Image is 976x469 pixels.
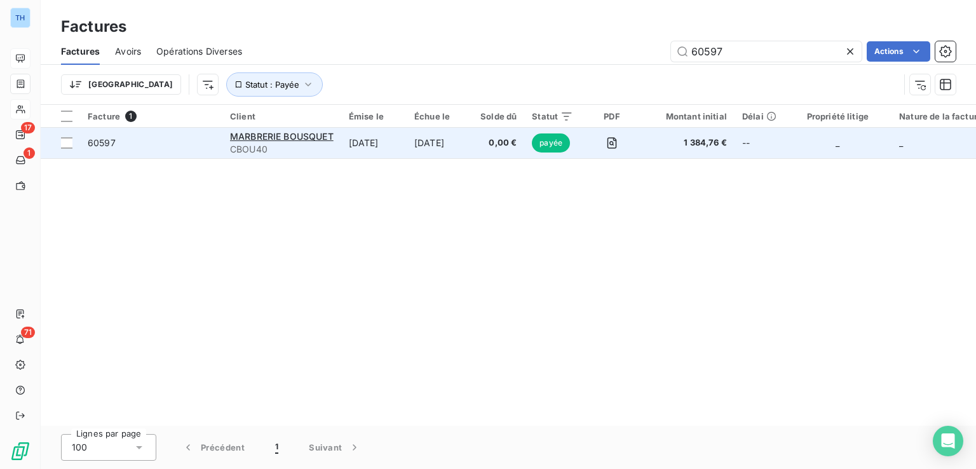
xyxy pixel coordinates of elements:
div: Montant initial [651,111,727,121]
span: Opérations Diverses [156,45,242,58]
td: [DATE] [407,128,473,158]
button: Actions [867,41,930,62]
button: Statut : Payée [226,72,323,97]
input: Rechercher [671,41,862,62]
div: Délai [742,111,776,121]
button: [GEOGRAPHIC_DATA] [61,74,181,95]
span: _ [899,137,903,148]
span: 17 [21,122,35,133]
button: 1 [260,434,294,461]
span: CBOU40 [230,143,334,156]
span: 0,00 € [480,137,517,149]
h3: Factures [61,15,126,38]
span: 1 [275,441,278,454]
span: payée [532,133,570,153]
button: Précédent [166,434,260,461]
span: 1 [24,147,35,159]
span: Statut : Payée [245,79,299,90]
span: 1 384,76 € [651,137,727,149]
img: Logo LeanPay [10,441,30,461]
div: TH [10,8,30,28]
span: _ [836,137,839,148]
td: -- [735,128,784,158]
div: Échue le [414,111,465,121]
div: Client [230,111,334,121]
span: 1 [125,111,137,122]
span: Factures [61,45,100,58]
td: [DATE] [341,128,407,158]
div: Open Intercom Messenger [933,426,963,456]
button: Suivant [294,434,376,461]
span: 60597 [88,137,116,148]
span: 100 [72,441,87,454]
span: Facture [88,111,120,121]
div: Propriété litige [792,111,884,121]
div: Émise le [349,111,399,121]
span: Avoirs [115,45,141,58]
div: Statut [532,111,573,121]
span: MARBRERIE BOUSQUET [230,131,334,142]
span: 71 [21,327,35,338]
div: Solde dû [480,111,517,121]
div: PDF [588,111,635,121]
